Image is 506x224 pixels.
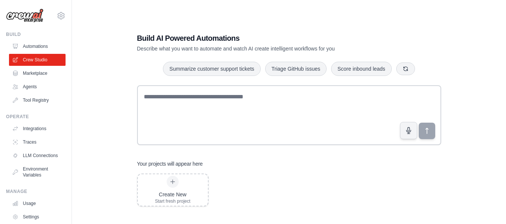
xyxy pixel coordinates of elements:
a: Automations [9,40,66,52]
a: Environment Variables [9,163,66,181]
p: Describe what you want to automate and watch AI create intelligent workflows for you [137,45,389,52]
a: Usage [9,197,66,209]
div: Manage [6,188,66,194]
a: Marketplace [9,67,66,79]
a: Traces [9,136,66,148]
a: Settings [9,211,66,223]
a: Crew Studio [9,54,66,66]
div: Start fresh project [155,198,191,204]
a: Agents [9,81,66,93]
button: Triage GitHub issues [265,62,327,76]
h3: Your projects will appear here [137,160,203,168]
button: Score inbound leads [331,62,392,76]
img: Logo [6,9,43,23]
button: Get new suggestions [396,62,415,75]
button: Summarize customer support tickets [163,62,260,76]
a: Integrations [9,123,66,135]
div: Operate [6,114,66,120]
a: Tool Registry [9,94,66,106]
h1: Build AI Powered Automations [137,33,389,43]
div: Create New [155,191,191,198]
button: Click to speak your automation idea [400,122,417,139]
div: Build [6,31,66,37]
a: LLM Connections [9,150,66,162]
